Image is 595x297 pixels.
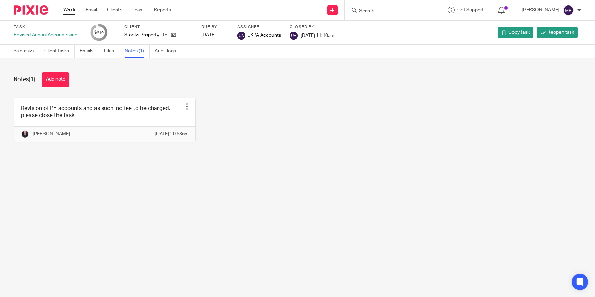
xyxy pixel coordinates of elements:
a: Email [86,7,97,13]
label: Closed by [290,24,334,30]
img: Pixie [14,5,48,15]
label: Task [14,24,82,30]
a: Subtasks [14,45,39,58]
span: UKPA Accounts [247,32,281,39]
img: svg%3E [237,32,245,40]
a: Copy task [498,27,533,38]
label: Due by [201,24,229,30]
a: Audit logs [155,45,181,58]
small: /10 [98,31,104,35]
span: (1) [29,77,35,82]
h1: Notes [14,76,35,83]
img: svg%3E [290,32,298,40]
div: 9 [94,28,104,36]
a: Notes (1) [125,45,150,58]
button: Add note [42,72,69,87]
p: Stonks Property Ltd [124,32,167,38]
a: Team [132,7,144,13]
p: [PERSON_NAME] [33,131,70,137]
a: Client tasks [44,45,75,58]
a: Reports [154,7,171,13]
a: Emails [80,45,99,58]
p: [PERSON_NAME] [522,7,559,13]
a: Files [104,45,119,58]
span: Reopen task [547,29,574,36]
div: [DATE] [201,32,229,38]
div: Revised Annual Accounts and CT return-Nov-2023 [14,32,82,38]
img: MicrosoftTeams-image.jfif [21,130,29,138]
a: Work [63,7,75,13]
span: [DATE] 11:10am [301,33,334,38]
label: Client [124,24,193,30]
p: [DATE] 10:53am [155,131,189,137]
label: Assignee [237,24,281,30]
img: svg%3E [563,5,574,16]
a: Reopen task [537,27,578,38]
input: Search [358,8,420,14]
span: Copy task [508,29,530,36]
a: Clients [107,7,122,13]
span: Get Support [457,8,484,12]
